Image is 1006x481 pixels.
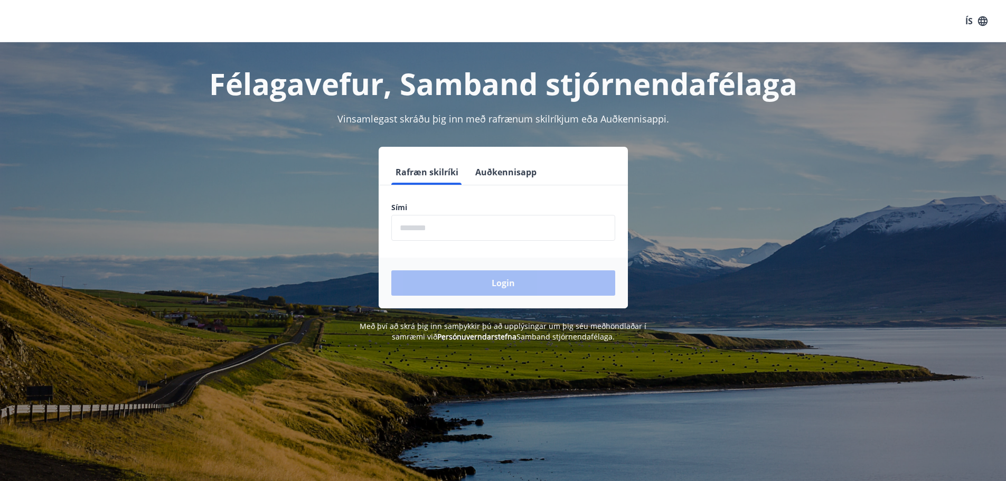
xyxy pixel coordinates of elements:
button: ÍS [960,12,993,31]
label: Sími [391,202,615,213]
span: Með því að skrá þig inn samþykkir þú að upplýsingar um þig séu meðhöndlaðar í samræmi við Samband... [360,321,646,342]
h1: Félagavefur, Samband stjórnendafélaga [136,63,871,103]
a: Persónuverndarstefna [437,332,516,342]
span: Vinsamlegast skráðu þig inn með rafrænum skilríkjum eða Auðkennisappi. [337,112,669,125]
button: Auðkennisapp [471,159,541,185]
button: Rafræn skilríki [391,159,463,185]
